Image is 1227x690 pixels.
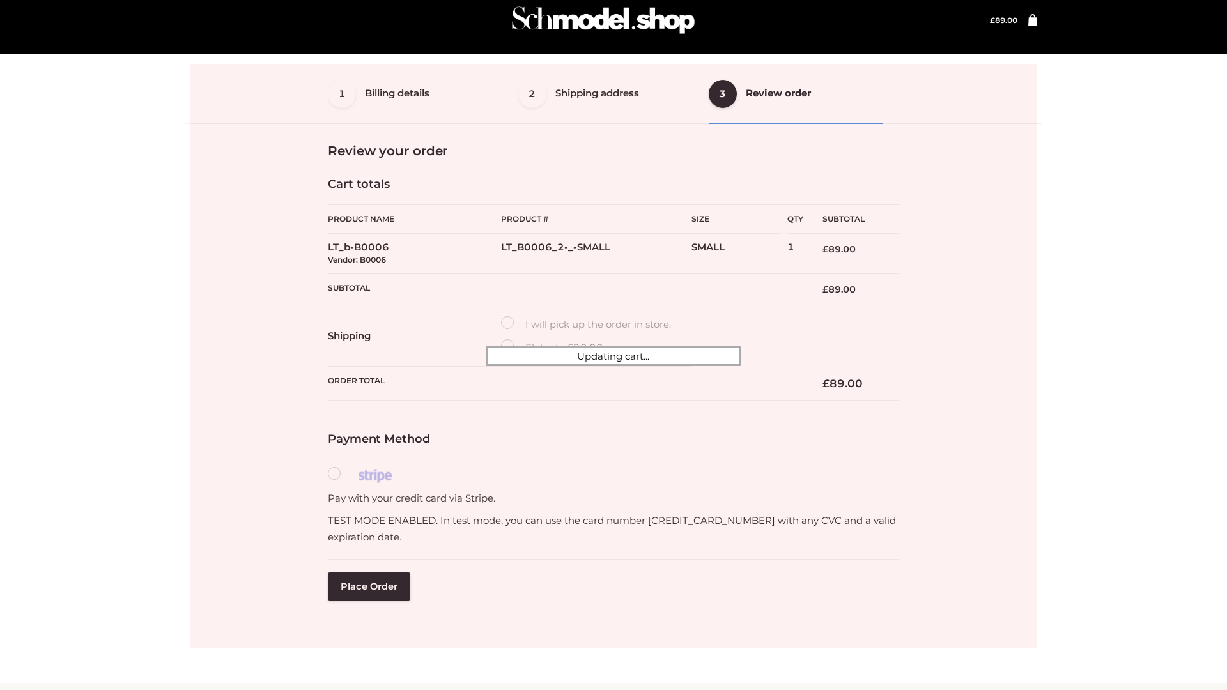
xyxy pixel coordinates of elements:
div: Updating cart... [486,346,741,367]
span: £ [990,15,995,25]
a: £89.00 [990,15,1017,25]
bdi: 89.00 [990,15,1017,25]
